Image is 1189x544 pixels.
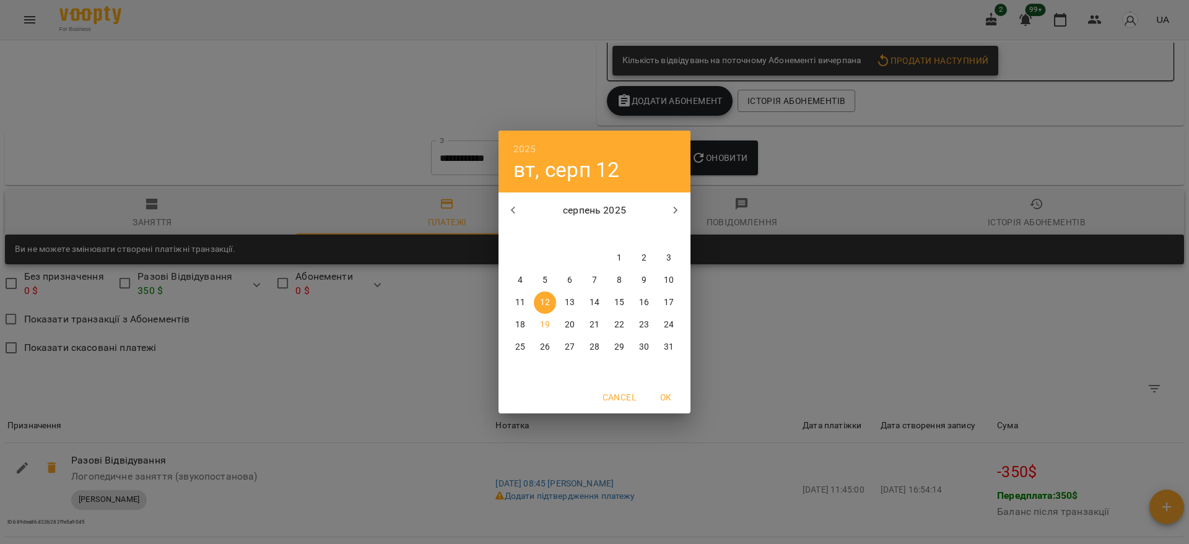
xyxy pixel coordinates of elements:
[583,314,606,336] button: 21
[642,252,647,264] p: 2
[559,228,581,241] span: ср
[542,274,547,287] p: 5
[608,291,630,314] button: 15
[614,296,624,309] p: 15
[513,140,536,158] button: 2025
[583,269,606,291] button: 7
[646,386,686,408] button: OK
[583,291,606,314] button: 14
[518,274,523,287] p: 4
[608,269,630,291] button: 8
[658,336,680,358] button: 31
[664,296,674,309] p: 17
[509,314,531,336] button: 18
[559,269,581,291] button: 6
[617,252,622,264] p: 1
[633,247,655,269] button: 2
[534,269,556,291] button: 5
[513,157,620,183] button: вт, серп 12
[528,203,661,218] p: серпень 2025
[658,247,680,269] button: 3
[633,269,655,291] button: 9
[590,341,599,353] p: 28
[658,228,680,241] span: нд
[567,274,572,287] p: 6
[633,228,655,241] span: сб
[617,274,622,287] p: 8
[565,296,575,309] p: 13
[509,228,531,241] span: пн
[583,336,606,358] button: 28
[603,390,636,405] span: Cancel
[592,274,597,287] p: 7
[664,274,674,287] p: 10
[614,341,624,353] p: 29
[608,314,630,336] button: 22
[608,228,630,241] span: пт
[509,336,531,358] button: 25
[540,319,550,331] p: 19
[608,336,630,358] button: 29
[658,269,680,291] button: 10
[639,319,649,331] p: 23
[559,291,581,314] button: 13
[639,296,649,309] p: 16
[590,319,599,331] p: 21
[639,341,649,353] p: 30
[559,336,581,358] button: 27
[666,252,671,264] p: 3
[664,319,674,331] p: 24
[509,269,531,291] button: 4
[614,319,624,331] p: 22
[515,319,525,331] p: 18
[633,291,655,314] button: 16
[540,296,550,309] p: 12
[633,314,655,336] button: 23
[590,296,599,309] p: 14
[642,274,647,287] p: 9
[509,291,531,314] button: 11
[658,314,680,336] button: 24
[534,291,556,314] button: 12
[664,341,674,353] p: 31
[608,247,630,269] button: 1
[515,296,525,309] p: 11
[651,390,681,405] span: OK
[515,341,525,353] p: 25
[534,336,556,358] button: 26
[565,341,575,353] p: 27
[658,291,680,314] button: 17
[534,228,556,241] span: вт
[540,341,550,353] p: 26
[583,228,606,241] span: чт
[565,319,575,331] p: 20
[534,314,556,336] button: 19
[598,386,641,408] button: Cancel
[559,314,581,336] button: 20
[633,336,655,358] button: 30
